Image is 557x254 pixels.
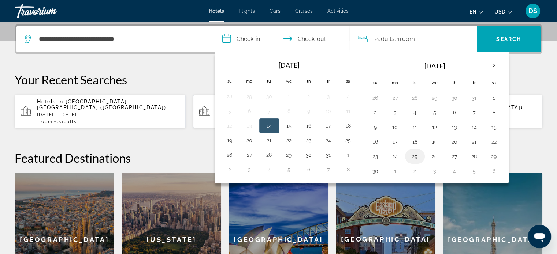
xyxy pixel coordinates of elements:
[37,99,63,105] span: Hotels in
[468,166,480,176] button: Day 5
[342,164,354,175] button: Day 8
[400,35,415,42] span: Room
[323,135,334,145] button: Day 24
[283,164,295,175] button: Day 5
[449,151,460,162] button: Day 27
[342,121,354,131] button: Day 18
[283,106,295,116] button: Day 8
[37,99,166,110] span: [GEOGRAPHIC_DATA], [GEOGRAPHIC_DATA] ([GEOGRAPHIC_DATA])
[40,119,53,124] span: Room
[449,137,460,147] button: Day 20
[496,36,521,42] span: Search
[283,135,295,145] button: Day 22
[429,93,441,103] button: Day 29
[370,137,381,147] button: Day 16
[449,93,460,103] button: Day 30
[394,34,415,44] span: , 1
[224,164,235,175] button: Day 2
[494,6,512,17] button: Change currency
[303,91,315,102] button: Day 2
[263,135,275,145] button: Day 21
[263,106,275,116] button: Day 7
[342,135,354,145] button: Day 25
[374,34,394,44] span: 2
[494,9,505,15] span: USD
[468,137,480,147] button: Day 21
[15,151,542,165] h2: Featured Destinations
[488,93,500,103] button: Day 1
[488,122,500,132] button: Day 15
[244,106,255,116] button: Day 6
[303,164,315,175] button: Day 6
[488,137,500,147] button: Day 22
[220,57,358,177] table: Left calendar grid
[209,8,224,14] span: Hotels
[224,135,235,145] button: Day 19
[224,150,235,160] button: Day 26
[389,107,401,118] button: Day 3
[239,8,255,14] a: Flights
[377,35,394,42] span: Adults
[342,106,354,116] button: Day 11
[468,107,480,118] button: Day 7
[323,106,334,116] button: Day 10
[449,166,460,176] button: Day 4
[429,151,441,162] button: Day 26
[342,91,354,102] button: Day 4
[409,166,421,176] button: Day 2
[484,57,504,74] button: Next month
[303,106,315,116] button: Day 9
[303,150,315,160] button: Day 30
[370,107,381,118] button: Day 2
[263,164,275,175] button: Day 4
[263,150,275,160] button: Day 28
[323,121,334,131] button: Day 17
[389,93,401,103] button: Day 27
[409,107,421,118] button: Day 4
[303,121,315,131] button: Day 16
[15,94,186,129] button: Hotels in [GEOGRAPHIC_DATA], [GEOGRAPHIC_DATA] ([GEOGRAPHIC_DATA])[DATE] - [DATE]1Room2Adults
[389,166,401,176] button: Day 1
[239,57,338,73] th: [DATE]
[409,122,421,132] button: Day 11
[327,8,349,14] a: Activities
[244,164,255,175] button: Day 3
[323,150,334,160] button: Day 31
[370,166,381,176] button: Day 30
[409,137,421,147] button: Day 18
[244,150,255,160] button: Day 27
[224,91,235,102] button: Day 28
[449,122,460,132] button: Day 13
[303,135,315,145] button: Day 23
[342,150,354,160] button: Day 1
[370,122,381,132] button: Day 9
[409,151,421,162] button: Day 25
[528,225,551,248] iframe: Кнопка запуска окна обмена сообщениями
[385,57,484,75] th: [DATE]
[193,94,364,129] button: Hotels in [GEOGRAPHIC_DATA], [GEOGRAPHIC_DATA] ([GEOGRAPHIC_DATA])[DATE] - [DATE]1Room2Adults, 2C...
[57,119,77,124] span: 2
[365,57,504,178] table: Right calendar grid
[283,91,295,102] button: Day 1
[469,9,476,15] span: en
[429,137,441,147] button: Day 19
[295,8,313,14] a: Cruises
[409,93,421,103] button: Day 28
[224,121,235,131] button: Day 12
[323,164,334,175] button: Day 7
[16,26,541,52] div: Search widget
[244,91,255,102] button: Day 29
[215,26,350,52] button: Select check in and out date
[488,151,500,162] button: Day 29
[468,122,480,132] button: Day 14
[37,119,52,124] span: 1
[224,106,235,116] button: Day 5
[15,72,542,87] p: Your Recent Searches
[60,119,77,124] span: Adults
[389,151,401,162] button: Day 24
[283,121,295,131] button: Day 15
[323,91,334,102] button: Day 3
[528,7,537,15] span: DS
